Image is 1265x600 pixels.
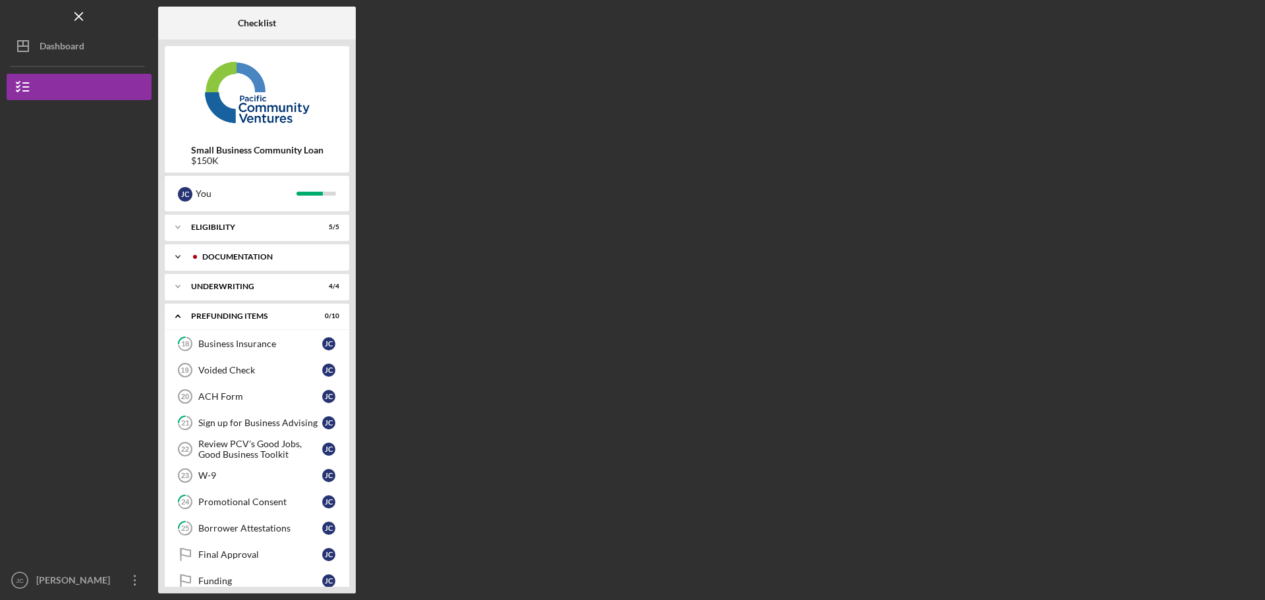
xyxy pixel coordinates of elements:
a: 24Promotional ConsentJC [171,489,343,515]
b: Small Business Community Loan [191,145,323,155]
div: Underwriting [191,283,306,290]
a: 20ACH FormJC [171,383,343,410]
tspan: 25 [181,524,189,533]
button: JC[PERSON_NAME] [7,567,152,593]
div: Funding [198,576,322,586]
div: Dashboard [40,33,84,63]
tspan: 24 [181,498,190,506]
div: J C [322,548,335,561]
div: Review PCV's Good Jobs, Good Business Toolkit [198,439,322,460]
div: You [196,182,296,205]
div: Business Insurance [198,339,322,349]
div: J C [322,495,335,508]
div: Documentation [202,253,333,261]
div: Voided Check [198,365,322,375]
a: 25Borrower AttestationsJC [171,515,343,541]
div: J C [322,469,335,482]
div: J C [178,187,192,202]
div: Final Approval [198,549,322,560]
div: $150K [191,155,323,166]
div: J C [322,443,335,456]
div: 4 / 4 [316,283,339,290]
tspan: 22 [181,445,189,453]
div: J C [322,522,335,535]
tspan: 18 [181,340,189,348]
a: 19Voided CheckJC [171,357,343,383]
a: 18Business InsuranceJC [171,331,343,357]
a: Final ApprovalJC [171,541,343,568]
button: Dashboard [7,33,152,59]
div: Eligibility [191,223,306,231]
div: Sign up for Business Advising [198,418,322,428]
div: J C [322,416,335,429]
div: J C [322,390,335,403]
div: 0 / 10 [316,312,339,320]
div: Borrower Attestations [198,523,322,533]
text: JC [16,577,24,584]
tspan: 20 [181,393,189,400]
div: J C [322,364,335,377]
tspan: 23 [181,472,189,479]
a: FundingJC [171,568,343,594]
div: W-9 [198,470,322,481]
tspan: 19 [181,366,188,374]
a: 21Sign up for Business AdvisingJC [171,410,343,436]
a: 23W-9JC [171,462,343,489]
div: Prefunding Items [191,312,306,320]
div: Promotional Consent [198,497,322,507]
img: Product logo [165,53,349,132]
div: 5 / 5 [316,223,339,231]
a: 22Review PCV's Good Jobs, Good Business ToolkitJC [171,436,343,462]
b: Checklist [238,18,276,28]
div: [PERSON_NAME] [33,567,119,597]
tspan: 21 [181,419,189,427]
div: J C [322,337,335,350]
div: J C [322,574,335,587]
div: ACH Form [198,391,322,402]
